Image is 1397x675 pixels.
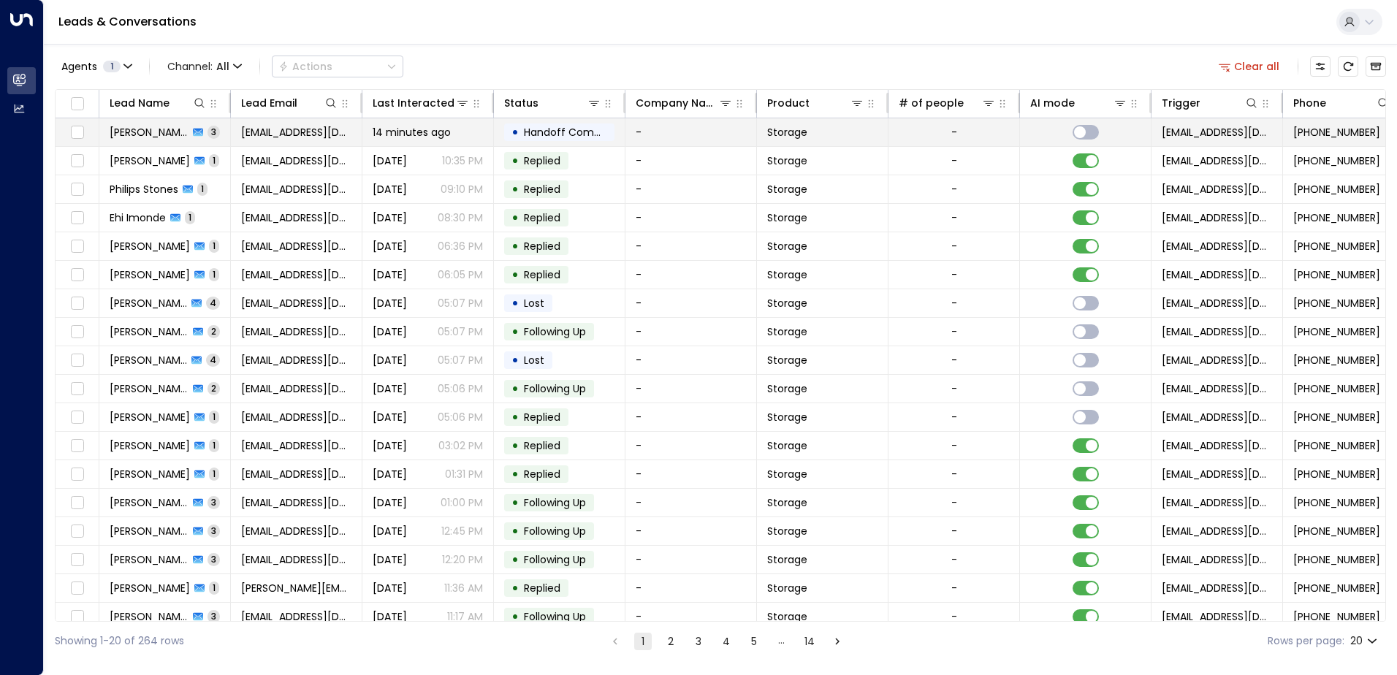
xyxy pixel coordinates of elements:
[767,210,807,225] span: Storage
[373,94,454,112] div: Last Interacted
[511,205,519,230] div: •
[110,438,190,453] span: Valerie Braide
[1162,296,1272,310] span: leads@space-station.co.uk
[208,496,220,508] span: 3
[68,323,86,341] span: Toggle select row
[110,296,187,310] span: Naommi Shaw
[241,353,351,367] span: rturvey@hotmail.com
[801,633,818,650] button: Go to page 14
[441,495,483,510] p: 01:00 PM
[625,289,757,317] td: -
[110,609,189,624] span: Ashley Rowe
[209,154,219,167] span: 1
[524,581,560,595] span: Replied
[241,381,351,396] span: askmapsie@gmail.com
[899,94,964,112] div: # of people
[68,380,86,398] span: Toggle select row
[899,94,996,112] div: # of people
[373,438,407,453] span: Yesterday
[68,95,86,113] span: Toggle select all
[951,125,957,140] div: -
[951,267,957,282] div: -
[110,381,189,396] span: Mapula Kele
[438,410,483,424] p: 05:06 PM
[767,495,807,510] span: Storage
[951,153,957,168] div: -
[373,94,470,112] div: Last Interacted
[1162,210,1272,225] span: leads@space-station.co.uk
[767,353,807,367] span: Storage
[511,462,519,487] div: •
[208,126,220,138] span: 3
[110,267,190,282] span: Billy Barnsley
[767,438,807,453] span: Storage
[767,324,807,339] span: Storage
[442,552,483,567] p: 12:20 PM
[373,125,451,140] span: 14 minutes ago
[511,177,519,202] div: •
[373,609,407,624] span: Yesterday
[241,125,351,140] span: aimeegiles1@hotmail.com
[767,296,807,310] span: Storage
[524,410,560,424] span: Replied
[68,351,86,370] span: Toggle select row
[951,381,957,396] div: -
[208,553,220,565] span: 3
[1293,94,1390,112] div: Phone
[1162,467,1272,481] span: leads@space-station.co.uk
[438,267,483,282] p: 06:05 PM
[1310,56,1331,77] button: Customize
[524,353,544,367] span: Lost
[58,13,197,30] a: Leads & Conversations
[829,633,846,650] button: Go to next page
[625,432,757,459] td: -
[241,524,351,538] span: mr.lacoste.nm@googlemail.com
[209,468,219,480] span: 1
[241,296,351,310] span: leanneshaw55@gmail.com
[1162,410,1272,424] span: leads@space-station.co.uk
[442,153,483,168] p: 10:35 PM
[209,411,219,423] span: 1
[444,581,483,595] p: 11:36 AM
[241,182,351,197] span: stonesp@bluestones.co.uk
[524,324,586,339] span: Following Up
[1293,410,1380,424] span: +447957499709
[511,376,519,401] div: •
[1293,581,1380,595] span: +447939260431
[241,438,351,453] span: ibimatebraide@gmail.com
[110,495,189,510] span: Jordan Jastrzebski
[951,524,957,538] div: -
[524,182,560,197] span: Replied
[68,123,86,142] span: Toggle select row
[1293,524,1380,538] span: +447479019314
[951,210,957,225] div: -
[161,56,248,77] button: Channel:All
[1162,182,1272,197] span: leads@space-station.co.uk
[110,467,190,481] span: Simon Knight
[208,525,220,537] span: 3
[206,297,220,309] span: 4
[161,56,248,77] span: Channel:
[1162,324,1272,339] span: leads@space-station.co.uk
[216,61,229,72] span: All
[241,609,351,624] span: ashley.rowe1972@outlook.com
[625,175,757,203] td: -
[1366,56,1386,77] button: Archived Leads
[767,581,807,595] span: Storage
[524,524,586,538] span: Following Up
[625,460,757,488] td: -
[241,467,351,481] span: simonknight204@gmail.com
[767,524,807,538] span: Storage
[504,94,601,112] div: Status
[1162,125,1272,140] span: leads@space-station.co.uk
[1162,609,1272,624] span: leads@space-station.co.uk
[745,633,763,650] button: Go to page 5
[717,633,735,650] button: Go to page 4
[524,438,560,453] span: Replied
[1293,239,1380,253] span: +447440794293
[524,125,627,140] span: Handoff Completed
[68,266,86,284] span: Toggle select row
[1162,239,1272,253] span: leads@space-station.co.uk
[110,353,187,367] span: Russell Turvey
[185,211,195,224] span: 1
